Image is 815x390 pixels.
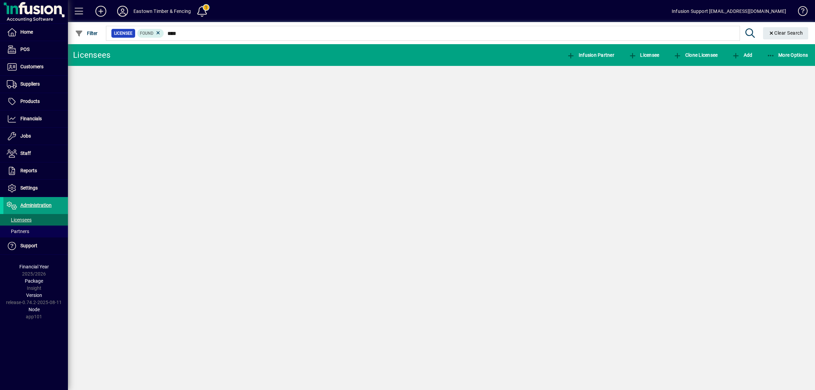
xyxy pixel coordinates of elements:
span: Add [732,52,752,58]
span: Found [140,31,153,36]
mat-chip: Found Status: Found [137,29,164,38]
span: Home [20,29,33,35]
span: More Options [767,52,808,58]
span: Settings [20,185,38,191]
span: Partners [7,229,29,234]
div: Infusion Support [EMAIL_ADDRESS][DOMAIN_NAME] [672,6,786,17]
a: Reports [3,162,68,179]
span: Staff [20,150,31,156]
a: Products [3,93,68,110]
span: Licensees [7,217,32,223]
span: Licensee [114,30,132,37]
span: Infusion Partner [567,52,614,58]
button: Clone Licensee [672,49,719,61]
button: Filter [73,27,99,39]
button: Add [90,5,112,17]
span: Filter [75,31,98,36]
a: POS [3,41,68,58]
a: Customers [3,58,68,75]
button: Licensee [627,49,661,61]
a: Settings [3,180,68,197]
span: Financial Year [19,264,49,269]
a: Licensees [3,214,68,226]
a: Staff [3,145,68,162]
span: Financials [20,116,42,121]
span: Support [20,243,37,248]
button: Clear [763,27,809,39]
span: Jobs [20,133,31,139]
a: Partners [3,226,68,237]
span: Clone Licensee [673,52,718,58]
button: Profile [112,5,133,17]
a: Suppliers [3,76,68,93]
span: Administration [20,202,52,208]
a: Knowledge Base [793,1,807,23]
span: Version [26,292,42,298]
span: Reports [20,168,37,173]
button: Infusion Partner [565,49,616,61]
a: Financials [3,110,68,127]
span: Customers [20,64,43,69]
span: Licensee [629,52,659,58]
span: Suppliers [20,81,40,87]
button: More Options [765,49,810,61]
span: Clear Search [768,30,803,36]
span: Node [29,307,40,312]
div: Eastown Timber & Fencing [133,6,191,17]
div: Licensees [73,50,110,60]
a: Support [3,237,68,254]
a: Jobs [3,128,68,145]
span: Products [20,99,40,104]
button: Add [730,49,754,61]
a: Home [3,24,68,41]
span: Package [25,278,43,284]
span: POS [20,47,30,52]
